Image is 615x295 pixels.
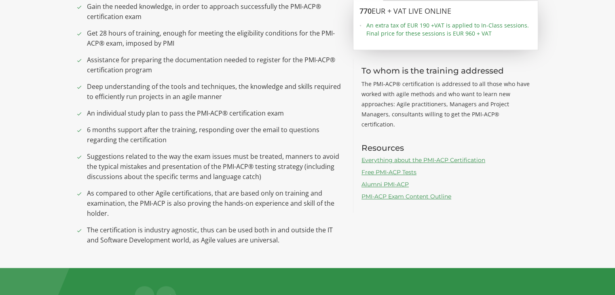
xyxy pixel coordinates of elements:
span: An individual study plan to pass the PMI-ACP® certification exam [87,108,341,118]
span: Gain the needed knowledge, in order to approach successfully the PMI-ACP® certification exam [87,2,341,22]
span: Deep understanding of the tools and techniques, the knowledge and skills required to efficiently ... [87,82,341,102]
h3: Resources [361,143,530,152]
span: 6 months support after the training, responding over the email to questions regarding the certifi... [87,125,341,145]
span: An extra tax of EUR 190 +VAT is applied to In-Class sessions. Final price for these sessions is E... [366,21,532,38]
p: The PMI-ACP® certification is addressed to all those who have worked with agile methods and who w... [361,79,530,129]
a: Alumni PMI-ACP [361,181,409,188]
h3: To whom is the training addressed [361,66,530,75]
span: EUR + VAT Live Online [372,6,451,16]
span: Suggestions related to the way the exam issues must be treated, manners to avoid the typical mist... [87,152,341,182]
span: The certification is industry agnostic, thus can be used both in and outside the IT and Software ... [87,225,341,245]
a: Everything about the PMI-ACP Certification [361,156,485,164]
span: Get 28 hours of training, enough for meeting the eligibility conditions for the PMI-ACP® exam, im... [87,28,341,48]
span: Assistance for preparing the documentation needed to register for the PMI-ACP® certification program [87,55,341,75]
h3: 770 [359,7,532,15]
span: As compared to other Agile certifications, that are based only on training and examination, the P... [87,188,341,219]
a: PMI-ACP Exam Content Outline [361,193,451,200]
a: Free PMI-ACP Tests [361,169,416,176]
